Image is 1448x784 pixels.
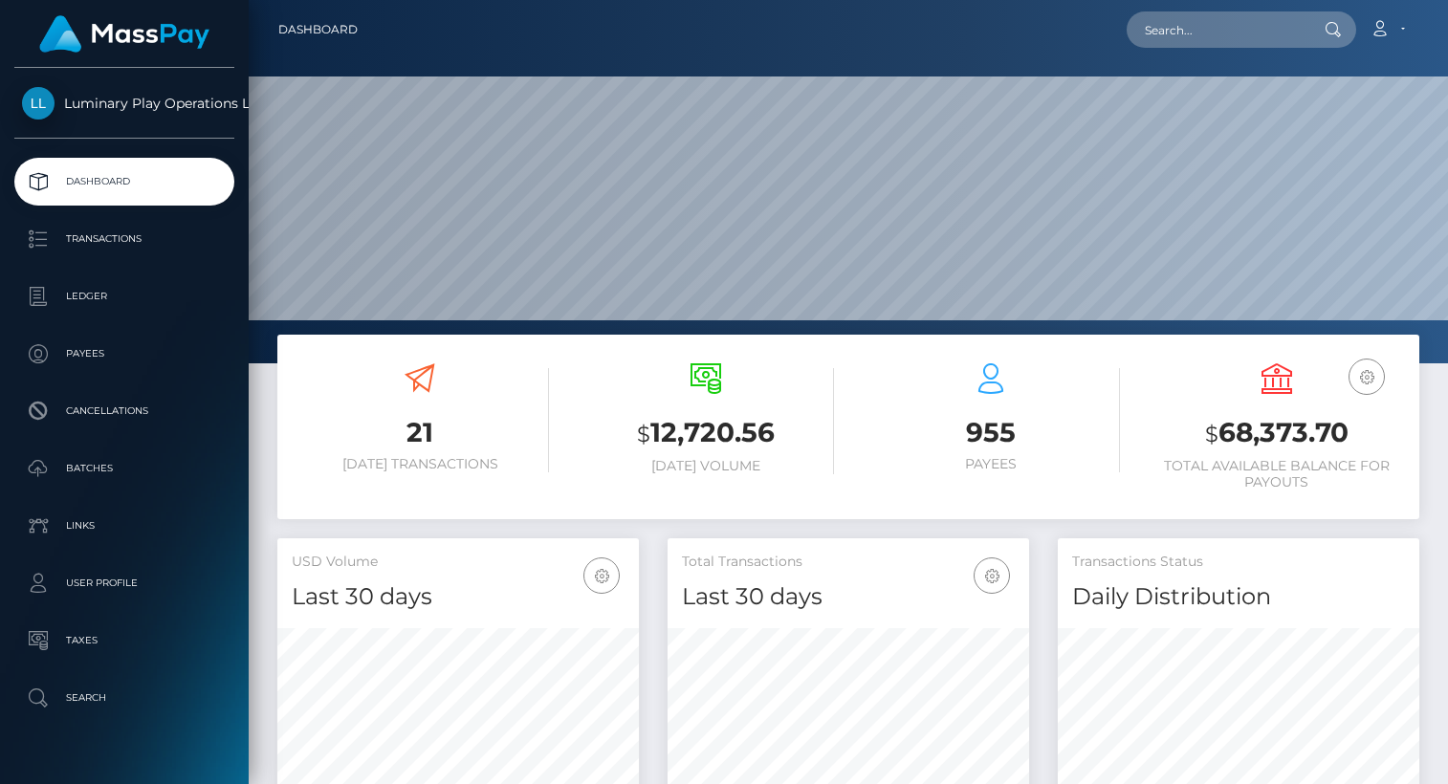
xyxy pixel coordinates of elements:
[278,10,358,50] a: Dashboard
[39,15,209,53] img: MassPay Logo
[22,569,227,598] p: User Profile
[1149,458,1406,490] h6: Total Available Balance for Payouts
[14,387,234,435] a: Cancellations
[1205,421,1218,447] small: $
[22,225,227,253] p: Transactions
[14,617,234,664] a: Taxes
[22,339,227,368] p: Payees
[22,397,227,425] p: Cancellations
[292,580,625,614] h4: Last 30 days
[682,580,1015,614] h4: Last 30 days
[22,167,227,196] p: Dashboard
[22,87,55,120] img: Luminary Play Operations Limited
[22,684,227,712] p: Search
[14,559,234,607] a: User Profile
[578,458,835,474] h6: [DATE] Volume
[22,454,227,483] p: Batches
[637,421,650,447] small: $
[14,445,234,492] a: Batches
[14,502,234,550] a: Links
[1127,11,1306,48] input: Search...
[1149,414,1406,453] h3: 68,373.70
[22,512,227,540] p: Links
[292,553,625,572] h5: USD Volume
[578,414,835,453] h3: 12,720.56
[14,215,234,263] a: Transactions
[22,282,227,311] p: Ledger
[292,414,549,451] h3: 21
[14,95,234,112] span: Luminary Play Operations Limited
[1072,580,1405,614] h4: Daily Distribution
[863,456,1120,472] h6: Payees
[14,158,234,206] a: Dashboard
[863,414,1120,451] h3: 955
[22,626,227,655] p: Taxes
[14,674,234,722] a: Search
[14,330,234,378] a: Payees
[1072,553,1405,572] h5: Transactions Status
[682,553,1015,572] h5: Total Transactions
[14,272,234,320] a: Ledger
[292,456,549,472] h6: [DATE] Transactions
